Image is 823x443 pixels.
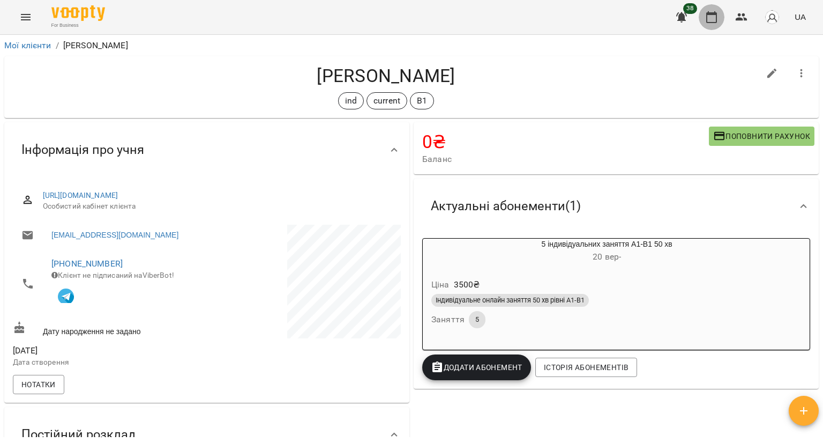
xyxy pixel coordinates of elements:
[417,94,427,107] p: B1
[51,280,80,309] button: Клієнт підписаний на VooptyBot
[51,259,123,269] a: [PHONE_NUMBER]
[795,11,806,23] span: UA
[709,127,814,146] button: Поповнити рахунок
[13,344,205,357] span: [DATE]
[423,239,791,264] div: 5 індивідуальних заняття А1-В1 50 хв
[373,94,400,107] p: current
[63,39,128,52] p: [PERSON_NAME]
[410,92,434,109] div: B1
[544,361,629,374] span: Історія абонементів
[422,153,709,166] span: Баланс
[4,39,819,52] nav: breadcrumb
[431,198,581,215] span: Актуальні абонементи ( 1 )
[535,358,637,377] button: Історія абонементів
[21,426,136,443] span: Постійний розклад
[51,271,174,279] span: Клієнт не підписаний на ViberBot!
[454,278,480,291] p: 3500 ₴
[4,40,51,50] a: Мої клієнти
[56,39,59,52] li: /
[713,130,810,143] span: Поповнити рахунок
[4,122,409,178] div: Інформація про учня
[593,252,621,262] span: 20 вер -
[43,201,392,212] span: Особистий кабінет клієнта
[13,375,64,394] button: Нотатки
[13,65,759,87] h4: [PERSON_NAME]
[765,10,780,25] img: avatar_s.png
[13,357,205,368] p: Дата створення
[366,92,407,109] div: current
[431,361,522,374] span: Додати Абонемент
[423,239,791,341] button: 5 індивідуальних заняття А1-В1 50 хв20 вер- Ціна3500₴Індивідуальне онлайн заняття 50 хв рівні А1-...
[469,315,485,324] span: 5
[422,131,709,153] h4: 0 ₴
[43,191,118,200] a: [URL][DOMAIN_NAME]
[51,230,178,240] a: [EMAIL_ADDRESS][DOMAIN_NAME]
[21,378,56,391] span: Нотатки
[422,355,531,380] button: Додати Абонемент
[21,142,144,158] span: Інформація про учня
[683,3,697,14] span: 38
[13,4,39,30] button: Menu
[51,5,105,21] img: Voopty Logo
[414,179,819,234] div: Актуальні абонементи(1)
[58,289,74,305] img: Telegram
[11,319,207,339] div: Дату народження не задано
[431,312,465,327] h6: Заняття
[338,92,364,109] div: ind
[790,7,810,27] button: UA
[345,94,357,107] p: ind
[51,22,105,29] span: For Business
[431,277,450,292] h6: Ціна
[431,296,589,305] span: Індивідуальне онлайн заняття 50 хв рівні А1-В1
